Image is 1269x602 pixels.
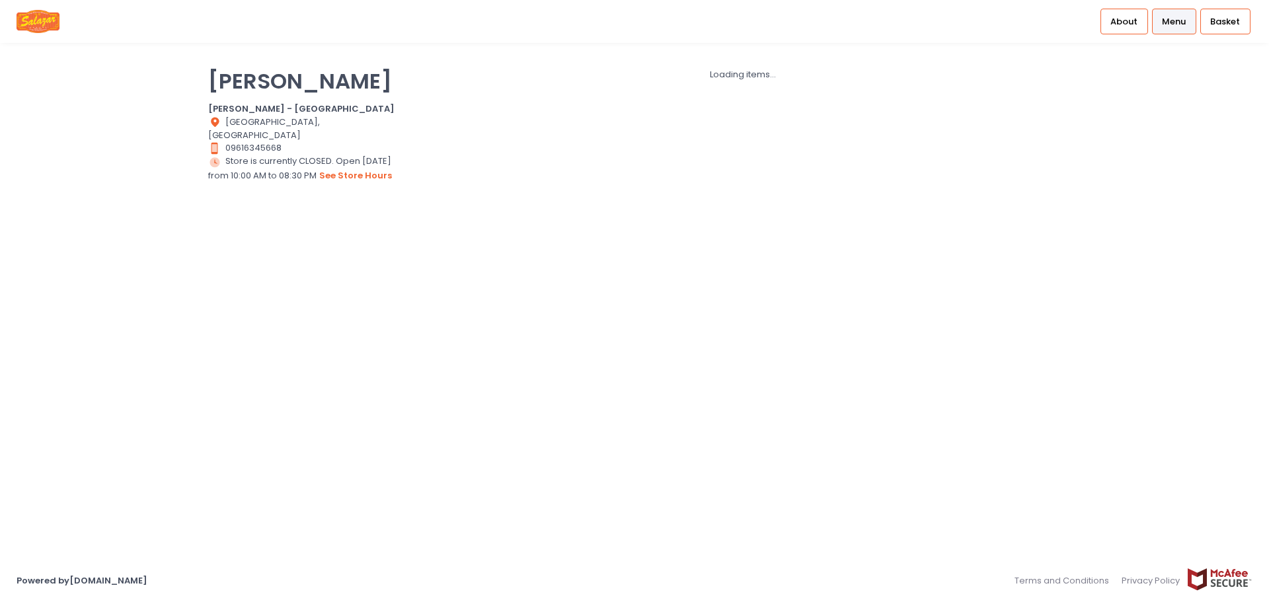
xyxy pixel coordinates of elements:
div: 09616345668 [208,141,409,155]
span: Basket [1210,15,1240,28]
div: Loading items... [426,68,1061,81]
span: Menu [1162,15,1186,28]
a: Powered by[DOMAIN_NAME] [17,574,147,587]
a: About [1100,9,1148,34]
img: mcafee-secure [1186,568,1252,591]
a: Privacy Policy [1116,568,1187,593]
span: About [1110,15,1137,28]
div: Store is currently CLOSED. Open [DATE] from 10:00 AM to 08:30 PM [208,155,409,182]
p: [PERSON_NAME] [208,68,409,94]
a: Terms and Conditions [1015,568,1116,593]
b: [PERSON_NAME] - [GEOGRAPHIC_DATA] [208,102,395,115]
button: see store hours [319,169,393,183]
img: logo [17,10,59,33]
a: Menu [1152,9,1196,34]
div: [GEOGRAPHIC_DATA], [GEOGRAPHIC_DATA] [208,116,409,142]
